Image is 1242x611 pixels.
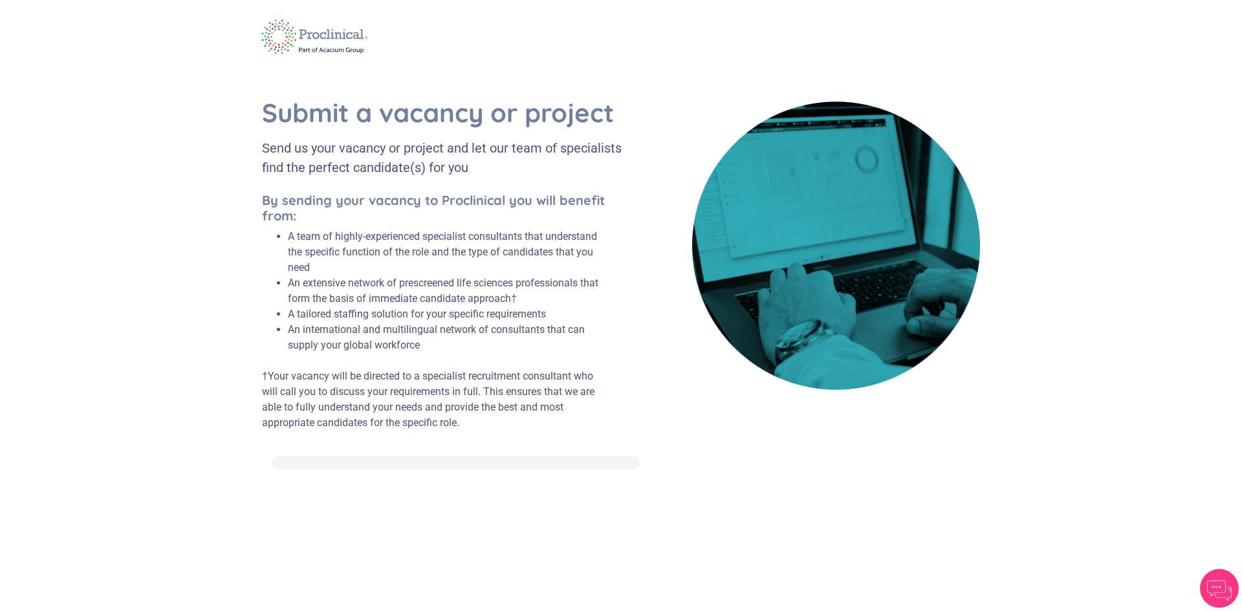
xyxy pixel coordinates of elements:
img: Chatbot [1200,569,1239,608]
li: An international and multilingual network of consultants that can supply your global workforce [288,322,611,353]
h5: By sending your vacancy to Proclinical you will benefit from: [262,193,611,224]
div: Send us your vacancy or project and let our team of specialists find the perfect candidate(s) for... [262,138,642,177]
li: A team of highly-experienced specialist consultants that understand the specific function of the ... [288,229,611,275]
img: logo [252,11,377,63]
h1: Submit a vacancy or project [262,97,642,128]
p: †Your vacancy will be directed to a specialist recruitment consultant who will call you to discus... [262,369,611,431]
li: An extensive network of prescreened life sciences professionals that form the basis of immediate ... [288,275,611,306]
img: book cover [692,102,980,389]
li: A tailored staffing solution for your specific requirements [288,306,611,322]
